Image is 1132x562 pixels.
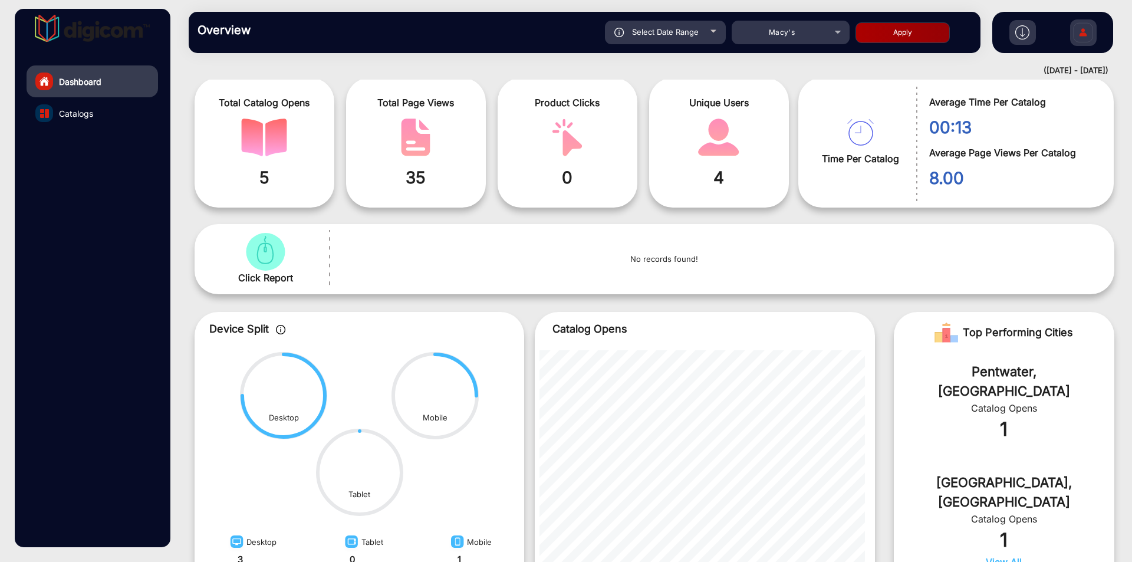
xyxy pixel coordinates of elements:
span: Select Date Range [632,27,699,37]
img: Rank image [934,321,958,344]
img: image [341,534,361,553]
img: Sign%20Up.svg [1071,14,1095,55]
img: catalog [544,119,590,156]
img: catalog [393,119,439,156]
img: h2download.svg [1015,25,1029,40]
div: Mobile [423,412,447,424]
span: Dashboard [59,75,101,88]
button: Apply [855,22,950,43]
span: Catalogs [59,107,93,120]
img: icon [614,28,624,37]
span: 00:13 [929,115,1096,140]
div: 1 [911,415,1097,443]
div: ([DATE] - [DATE]) [177,65,1108,77]
img: catalog [40,109,49,118]
span: Top Performing Cities [963,321,1073,344]
span: Total Catalog Opens [203,96,325,110]
div: Tablet [348,489,370,501]
span: 0 [506,165,628,190]
a: Dashboard [27,65,158,97]
span: 8.00 [929,166,1096,190]
span: 35 [355,165,477,190]
div: Catalog Opens [911,401,1097,415]
img: icon [276,325,286,334]
img: vmg-logo [35,15,150,42]
div: [GEOGRAPHIC_DATA], [GEOGRAPHIC_DATA] [911,473,1097,512]
span: Average Page Views Per Catalog [929,146,1096,160]
p: Catalog Opens [552,321,857,337]
h3: Overview [198,23,363,37]
div: 1 [911,526,1097,554]
img: catalog [241,119,287,156]
div: Tablet [341,531,383,553]
p: No records found! [351,254,977,265]
div: Desktop [269,412,299,424]
span: Unique Users [658,96,780,110]
a: Catalogs [27,97,158,129]
span: 5 [203,165,325,190]
img: image [227,534,246,553]
span: Device Split [209,323,269,335]
span: Average Time Per Catalog [929,95,1096,109]
span: Product Clicks [506,96,628,110]
div: Catalog Opens [911,512,1097,526]
span: Macy's [769,28,795,37]
div: Pentwater, [GEOGRAPHIC_DATA] [911,362,1097,401]
img: image [447,534,467,553]
img: catalog [696,119,742,156]
span: Total Page Views [355,96,477,110]
div: Mobile [447,531,492,553]
img: catalog [242,233,288,271]
img: home [39,76,50,87]
div: Desktop [227,531,277,553]
span: Click Report [238,271,293,285]
span: 4 [658,165,780,190]
img: catalog [847,119,874,146]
